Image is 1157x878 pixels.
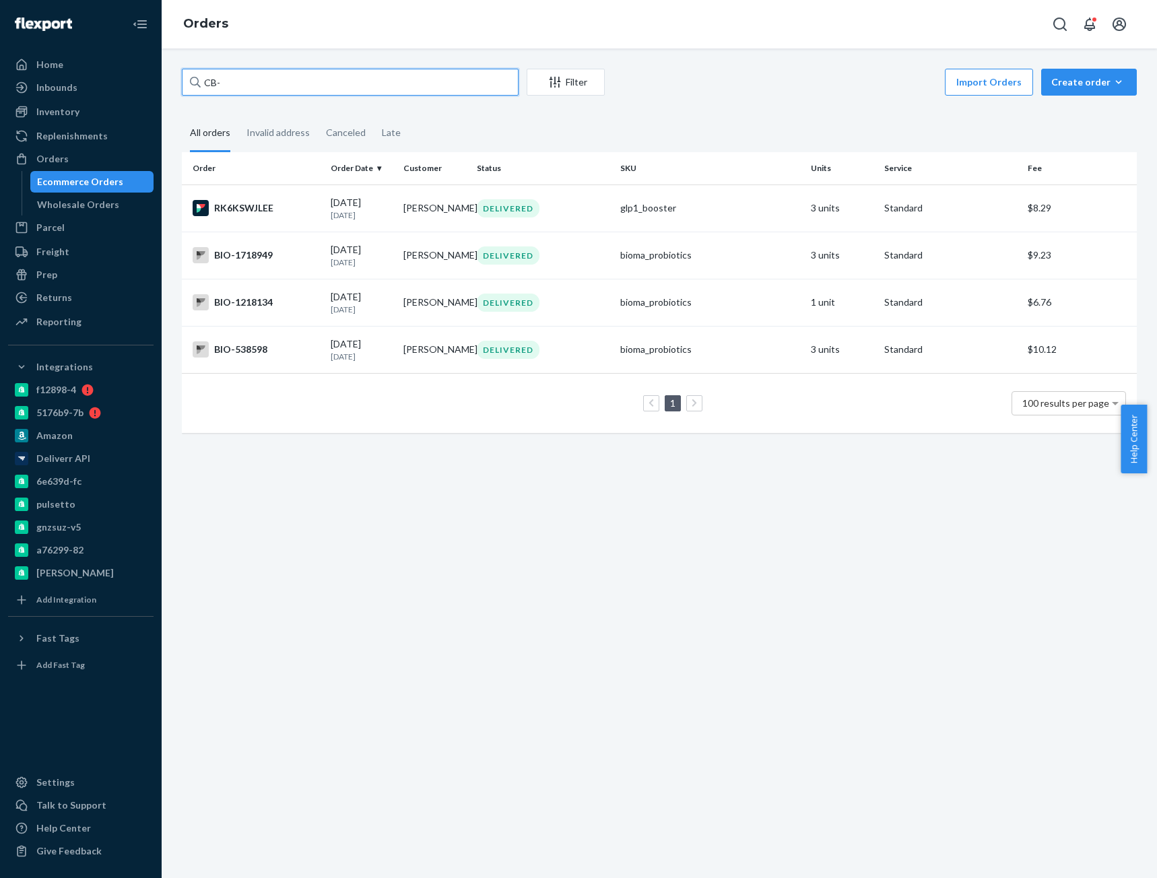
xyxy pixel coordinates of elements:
button: Help Center [1121,405,1147,473]
p: Standard [884,248,1017,262]
div: Replenishments [36,129,108,143]
div: RK6KSWJLEE [193,200,320,216]
div: DELIVERED [477,294,539,312]
a: Freight [8,241,154,263]
div: [DATE] [331,290,393,315]
div: f12898-4 [36,383,76,397]
td: $6.76 [1022,279,1137,326]
td: 1 unit [805,279,879,326]
div: 5176b9-7b [36,406,84,419]
a: pulsetto [8,494,154,515]
a: Add Fast Tag [8,654,154,676]
div: Add Integration [36,594,96,605]
button: Close Navigation [127,11,154,38]
div: Help Center [36,821,91,835]
img: Flexport logo [15,18,72,31]
th: Status [471,152,615,184]
a: Talk to Support [8,795,154,816]
div: Talk to Support [36,799,106,812]
a: Ecommerce Orders [30,171,154,193]
p: Standard [884,201,1017,215]
div: Parcel [36,221,65,234]
button: Open account menu [1106,11,1133,38]
a: Amazon [8,425,154,446]
div: Wholesale Orders [37,198,119,211]
td: [PERSON_NAME] [398,232,471,279]
a: Parcel [8,217,154,238]
a: Prep [8,264,154,285]
div: Freight [36,245,69,259]
a: Home [8,54,154,75]
p: Standard [884,343,1017,356]
div: pulsetto [36,498,75,511]
td: 3 units [805,326,879,373]
div: Late [382,115,401,150]
div: Returns [36,291,72,304]
th: Units [805,152,879,184]
div: [PERSON_NAME] [36,566,114,580]
td: $9.23 [1022,232,1137,279]
a: Page 1 is your current page [667,397,678,409]
p: [DATE] [331,257,393,268]
div: Orders [36,152,69,166]
div: Prep [36,268,57,281]
input: Search orders [182,69,519,96]
button: Create order [1041,69,1137,96]
div: Integrations [36,360,93,374]
button: Integrations [8,356,154,378]
td: $10.12 [1022,326,1137,373]
div: [DATE] [331,196,393,221]
td: 3 units [805,232,879,279]
button: Give Feedback [8,840,154,862]
div: Customer [403,162,466,174]
div: [DATE] [331,243,393,268]
div: glp1_booster [620,201,801,215]
div: DELIVERED [477,246,539,265]
span: 100 results per page [1022,397,1109,409]
div: Reporting [36,315,81,329]
td: 3 units [805,184,879,232]
button: Open notifications [1076,11,1103,38]
th: Fee [1022,152,1137,184]
div: [DATE] [331,337,393,362]
div: 6e639d-fc [36,475,81,488]
div: Create order [1051,75,1127,89]
p: [DATE] [331,351,393,362]
button: Fast Tags [8,628,154,649]
div: a76299-82 [36,543,84,557]
ol: breadcrumbs [172,5,239,44]
a: Settings [8,772,154,793]
td: [PERSON_NAME] [398,184,471,232]
div: Invalid address [246,115,310,150]
a: Reporting [8,311,154,333]
a: Orders [8,148,154,170]
div: Ecommerce Orders [37,175,123,189]
th: Order Date [325,152,399,184]
td: [PERSON_NAME] [398,326,471,373]
div: Inventory [36,105,79,119]
a: Orders [183,16,228,31]
div: Inbounds [36,81,77,94]
div: BIO-538598 [193,341,320,358]
th: Service [879,152,1022,184]
p: Standard [884,296,1017,309]
div: Home [36,58,63,71]
th: SKU [615,152,806,184]
p: [DATE] [331,209,393,221]
a: Add Integration [8,589,154,611]
p: [DATE] [331,304,393,315]
td: [PERSON_NAME] [398,279,471,326]
div: Amazon [36,429,73,442]
a: Help Center [8,817,154,839]
button: Import Orders [945,69,1033,96]
div: All orders [190,115,230,152]
div: Give Feedback [36,844,102,858]
div: Settings [36,776,75,789]
div: bioma_probiotics [620,296,801,309]
button: Open Search Box [1047,11,1073,38]
div: Canceled [326,115,366,150]
a: gnzsuz-v5 [8,516,154,538]
div: gnzsuz-v5 [36,520,81,534]
div: DELIVERED [477,341,539,359]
